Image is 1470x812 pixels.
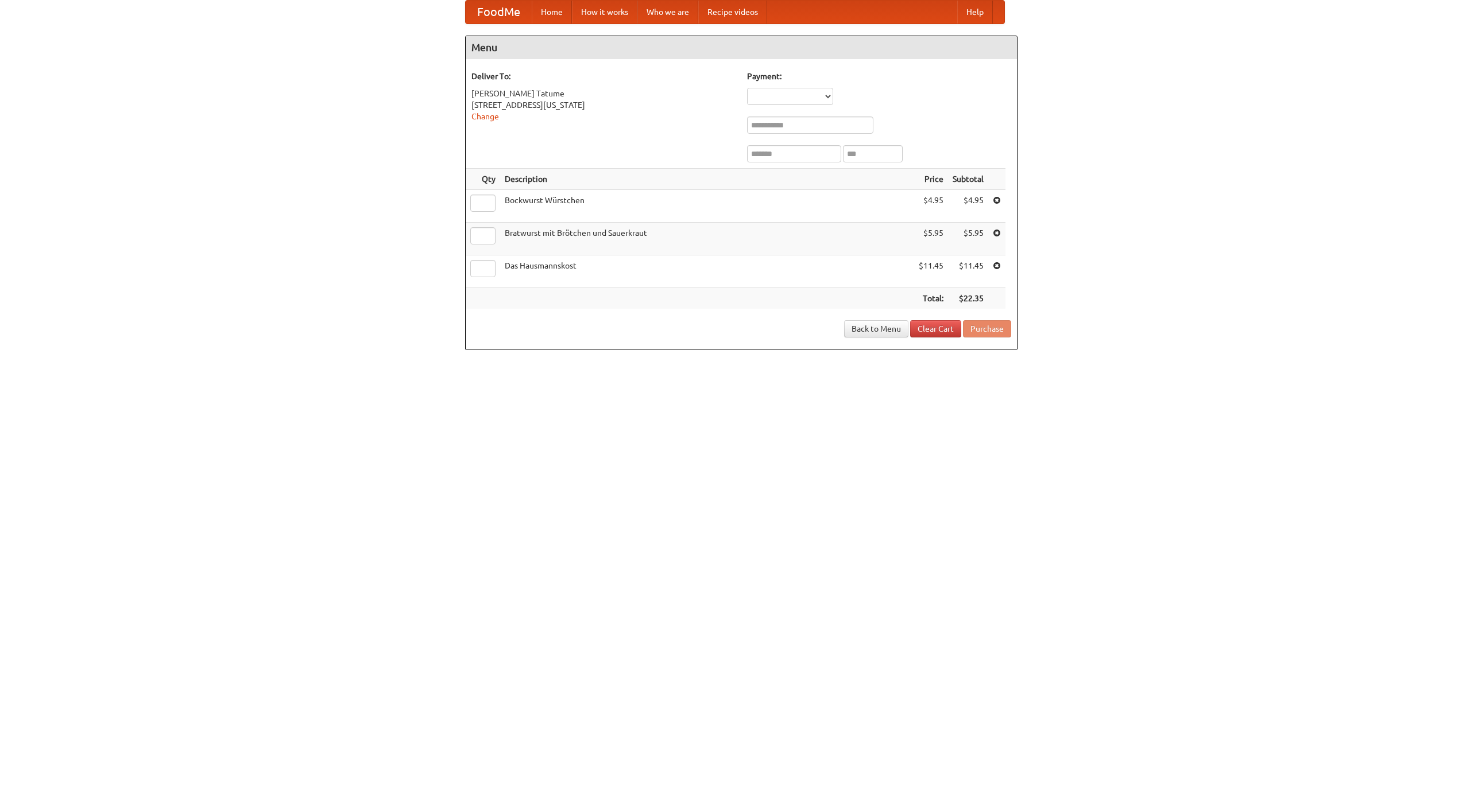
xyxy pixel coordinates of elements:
[466,1,532,24] a: FoodMe
[844,320,908,337] a: Back to Menu
[471,112,499,121] a: Change
[500,255,914,288] td: Das Hausmannskost
[471,71,736,82] h5: Deliver To:
[572,1,637,24] a: How it works
[948,169,988,190] th: Subtotal
[466,36,1017,59] h4: Menu
[500,223,914,255] td: Bratwurst mit Brötchen und Sauerkraut
[914,255,948,288] td: $11.45
[747,71,1011,82] h5: Payment:
[914,288,948,309] th: Total:
[948,223,988,255] td: $5.95
[466,169,500,190] th: Qty
[471,88,736,99] div: [PERSON_NAME] Tatume
[471,99,736,111] div: [STREET_ADDRESS][US_STATE]
[637,1,698,24] a: Who we are
[532,1,572,24] a: Home
[914,223,948,255] td: $5.95
[948,255,988,288] td: $11.45
[914,169,948,190] th: Price
[910,320,961,337] a: Clear Cart
[698,1,767,24] a: Recipe videos
[948,190,988,223] td: $4.95
[963,320,1011,337] button: Purchase
[914,190,948,223] td: $4.95
[957,1,993,24] a: Help
[948,288,988,309] th: $22.35
[500,169,914,190] th: Description
[500,190,914,223] td: Bockwurst Würstchen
